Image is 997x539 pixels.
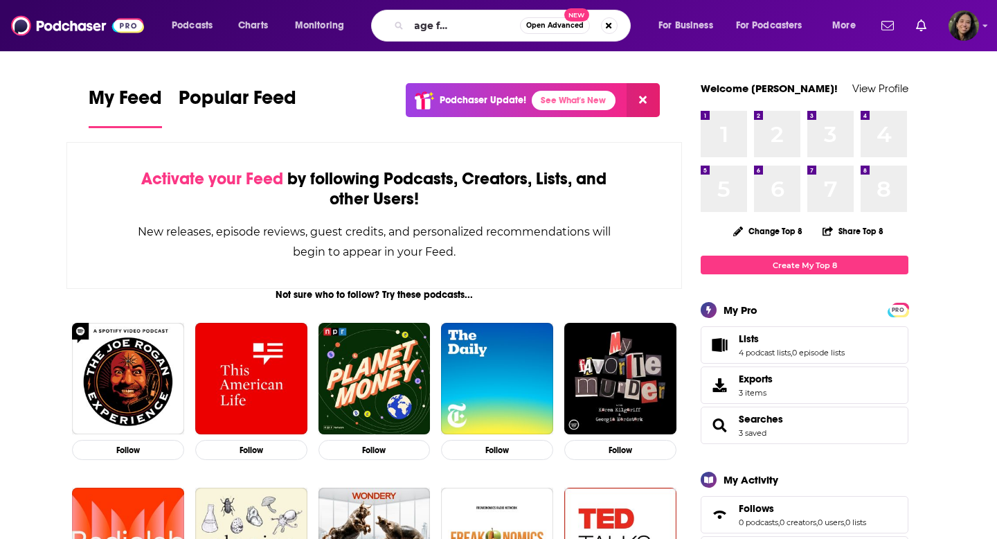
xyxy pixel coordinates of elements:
[739,348,791,357] a: 4 podcast lists
[701,496,908,533] span: Follows
[526,22,584,29] span: Open Advanced
[649,15,730,37] button: open menu
[384,10,644,42] div: Search podcasts, credits, & more...
[739,388,773,398] span: 3 items
[701,82,838,95] a: Welcome [PERSON_NAME]!
[725,222,811,240] button: Change Top 8
[172,16,213,35] span: Podcasts
[11,12,144,39] img: Podchaser - Follow, Share and Rate Podcasts
[852,82,908,95] a: View Profile
[285,15,362,37] button: open menu
[949,10,979,41] img: User Profile
[739,502,866,515] a: Follows
[739,518,778,527] a: 0 podcasts
[179,86,296,128] a: Popular Feed
[949,10,979,41] span: Logged in as BroadleafBooks2
[72,323,184,435] img: The Joe Rogan Experience
[409,15,520,37] input: Search podcasts, credits, & more...
[701,366,908,404] a: Exports
[706,505,733,524] a: Follows
[706,375,733,395] span: Exports
[739,333,759,345] span: Lists
[532,91,616,110] a: See What's New
[739,428,766,438] a: 3 saved
[89,86,162,118] span: My Feed
[195,440,307,460] button: Follow
[910,14,932,37] a: Show notifications dropdown
[706,335,733,355] a: Lists
[295,16,344,35] span: Monitoring
[736,16,802,35] span: For Podcasters
[238,16,268,35] span: Charts
[816,518,818,527] span: ,
[739,373,773,385] span: Exports
[724,473,778,486] div: My Activity
[318,323,431,435] img: Planet Money
[701,407,908,444] span: Searches
[441,440,553,460] button: Follow
[949,10,979,41] button: Show profile menu
[727,15,823,37] button: open menu
[823,15,873,37] button: open menu
[844,518,845,527] span: ,
[739,413,783,425] a: Searches
[564,440,676,460] button: Follow
[739,502,774,515] span: Follows
[441,323,553,435] img: The Daily
[778,518,780,527] span: ,
[162,15,231,37] button: open menu
[66,289,682,301] div: Not sure who to follow? Try these podcasts...
[72,440,184,460] button: Follow
[564,323,676,435] img: My Favorite Murder with Karen Kilgariff and Georgia Hardstark
[791,348,792,357] span: ,
[141,168,283,189] span: Activate your Feed
[136,222,612,262] div: New releases, episode reviews, guest credits, and personalized recommendations will begin to appe...
[780,518,816,527] a: 0 creators
[195,323,307,435] img: This American Life
[890,305,906,315] span: PRO
[229,15,276,37] a: Charts
[890,304,906,315] a: PRO
[318,440,431,460] button: Follow
[818,518,844,527] a: 0 users
[520,17,590,34] button: Open AdvancedNew
[739,333,845,345] a: Lists
[706,416,733,435] a: Searches
[701,256,908,274] a: Create My Top 8
[658,16,713,35] span: For Business
[845,518,866,527] a: 0 lists
[792,348,845,357] a: 0 episode lists
[136,169,612,209] div: by following Podcasts, Creators, Lists, and other Users!
[701,326,908,364] span: Lists
[179,86,296,118] span: Popular Feed
[564,8,589,21] span: New
[440,94,526,106] p: Podchaser Update!
[832,16,856,35] span: More
[876,14,899,37] a: Show notifications dropdown
[724,303,757,317] div: My Pro
[89,86,162,128] a: My Feed
[822,218,884,245] button: Share Top 8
